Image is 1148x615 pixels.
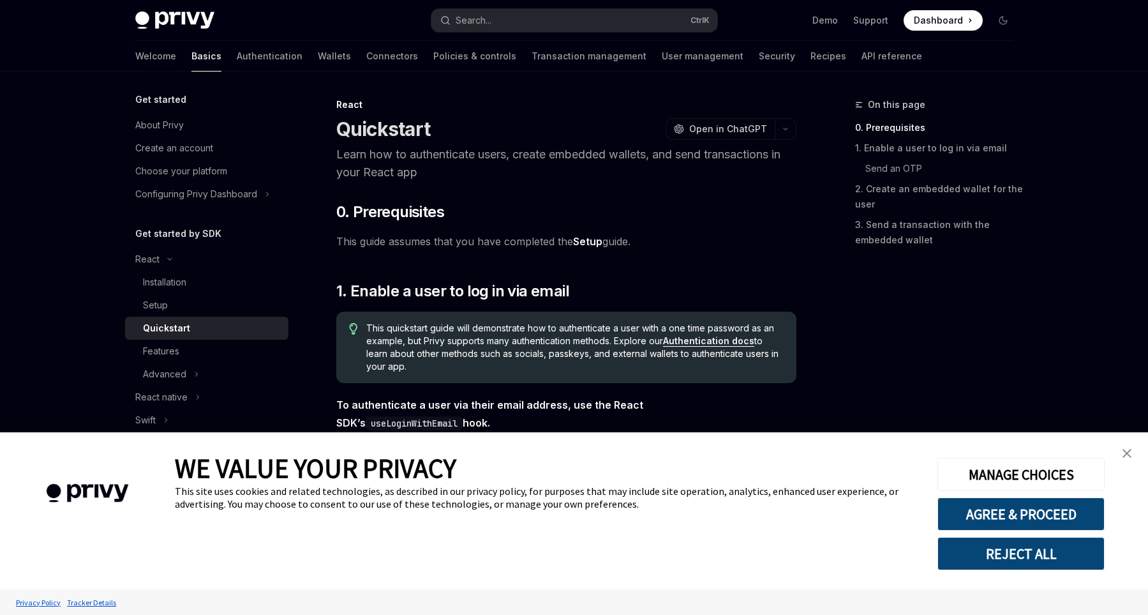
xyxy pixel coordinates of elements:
[336,281,569,301] span: 1. Enable a user to log in via email
[135,11,214,29] img: dark logo
[690,15,710,26] span: Ctrl K
[125,160,288,183] a: Choose your platform
[812,14,838,27] a: Demo
[143,344,179,359] div: Features
[125,271,288,294] a: Installation
[861,41,922,72] a: API reference
[937,458,1105,491] button: MANAGE CHOICES
[125,137,288,160] a: Create an account
[759,41,795,72] a: Security
[666,118,775,140] button: Open in ChatGPT
[13,591,64,614] a: Privacy Policy
[135,41,176,72] a: Welcome
[135,163,227,179] div: Choose your platform
[143,321,190,336] div: Quickstart
[366,322,783,373] span: This quickstart guide will demonstrate how to authenticate a user with a one time password as an ...
[937,537,1105,570] button: REJECT ALL
[914,14,963,27] span: Dashboard
[125,294,288,317] a: Setup
[993,10,1013,31] button: Toggle dark mode
[855,118,1024,138] a: 0. Prerequisites
[689,123,767,135] span: Open in ChatGPT
[135,186,257,202] div: Configuring Privy Dashboard
[135,226,221,241] h5: Get started by SDK
[336,202,444,222] span: 0. Prerequisites
[855,179,1024,215] a: 2. Create an embedded wallet for the user
[662,41,743,72] a: User management
[135,118,184,133] div: About Privy
[175,452,456,485] span: WE VALUE YOUR PRIVACY
[135,140,213,156] div: Create an account
[336,98,796,111] div: React
[336,399,643,429] strong: To authenticate a user via their email address, use the React SDK’s hook.
[135,252,160,267] div: React
[349,323,358,335] svg: Tip
[810,41,846,72] a: Recipes
[135,390,188,405] div: React native
[1114,441,1140,466] a: close banner
[431,9,717,32] button: Search...CtrlK
[336,232,796,250] span: This guide assumes that you have completed the guide.
[175,485,918,510] div: This site uses cookies and related technologies, as described in our privacy policy, for purposes...
[904,10,983,31] a: Dashboard
[532,41,646,72] a: Transaction management
[433,41,516,72] a: Policies & controls
[1122,449,1131,458] img: close banner
[366,416,463,430] code: useLoginWithEmail
[853,14,888,27] a: Support
[143,275,186,290] div: Installation
[663,335,754,347] a: Authentication docs
[865,158,1024,179] a: Send an OTP
[191,41,221,72] a: Basics
[135,92,186,107] h5: Get started
[125,340,288,363] a: Features
[366,41,418,72] a: Connectors
[855,215,1024,250] a: 3. Send a transaction with the embedded wallet
[336,118,431,140] h1: Quickstart
[19,466,156,521] img: company logo
[336,146,796,181] p: Learn how to authenticate users, create embedded wallets, and send transactions in your React app
[125,317,288,340] a: Quickstart
[937,497,1105,531] button: AGREE & PROCEED
[143,367,186,382] div: Advanced
[318,41,351,72] a: Wallets
[143,298,168,313] div: Setup
[855,138,1024,158] a: 1. Enable a user to log in via email
[125,114,288,137] a: About Privy
[237,41,302,72] a: Authentication
[135,413,156,428] div: Swift
[573,235,602,248] a: Setup
[64,591,119,614] a: Tracker Details
[456,13,491,28] div: Search...
[868,97,925,112] span: On this page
